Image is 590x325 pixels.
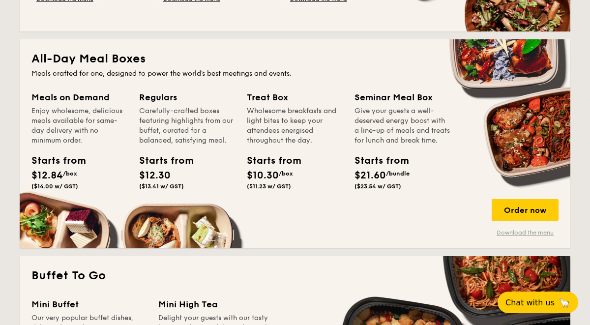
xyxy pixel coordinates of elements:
div: Starts from [354,153,399,168]
div: Meals crafted for one, designed to power the world's best meetings and events. [31,69,559,79]
div: Starts from [139,153,183,168]
span: ($11.23 w/ GST) [247,183,291,190]
div: Order now [492,199,559,221]
span: ($13.41 w/ GST) [139,183,184,190]
span: $21.60 [354,170,386,181]
div: Mini Buffet [31,297,147,311]
div: Wholesome breakfasts and light bites to keep your attendees energised throughout the day. [247,106,343,146]
div: Mini High Tea [158,297,273,311]
div: Carefully-crafted boxes featuring highlights from our buffet, curated for a balanced, satisfying ... [139,106,235,146]
span: Chat with us [505,298,555,307]
h2: Buffet To Go [31,268,559,284]
div: Enjoy wholesome, delicious meals available for same-day delivery with no minimum order. [31,106,127,146]
button: Chat with us🦙 [498,292,578,313]
div: Give your guests a well-deserved energy boost with a line-up of meals and treats for lunch and br... [354,106,450,146]
span: 🦙 [559,297,570,308]
span: /box [279,170,293,177]
span: /bundle [386,170,410,177]
span: /box [63,170,77,177]
span: $10.30 [247,170,279,181]
div: Starts from [247,153,291,168]
div: Treat Box [247,90,343,104]
h2: All-Day Meal Boxes [31,51,559,67]
div: Meals on Demand [31,90,127,104]
div: Regulars [139,90,235,104]
span: ($14.00 w/ GST) [31,183,78,190]
div: Starts from [31,153,76,168]
span: ($23.54 w/ GST) [354,183,401,190]
a: Download the menu [492,229,559,236]
span: $12.84 [31,170,63,181]
div: Seminar Meal Box [354,90,450,104]
span: $12.30 [139,170,171,181]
